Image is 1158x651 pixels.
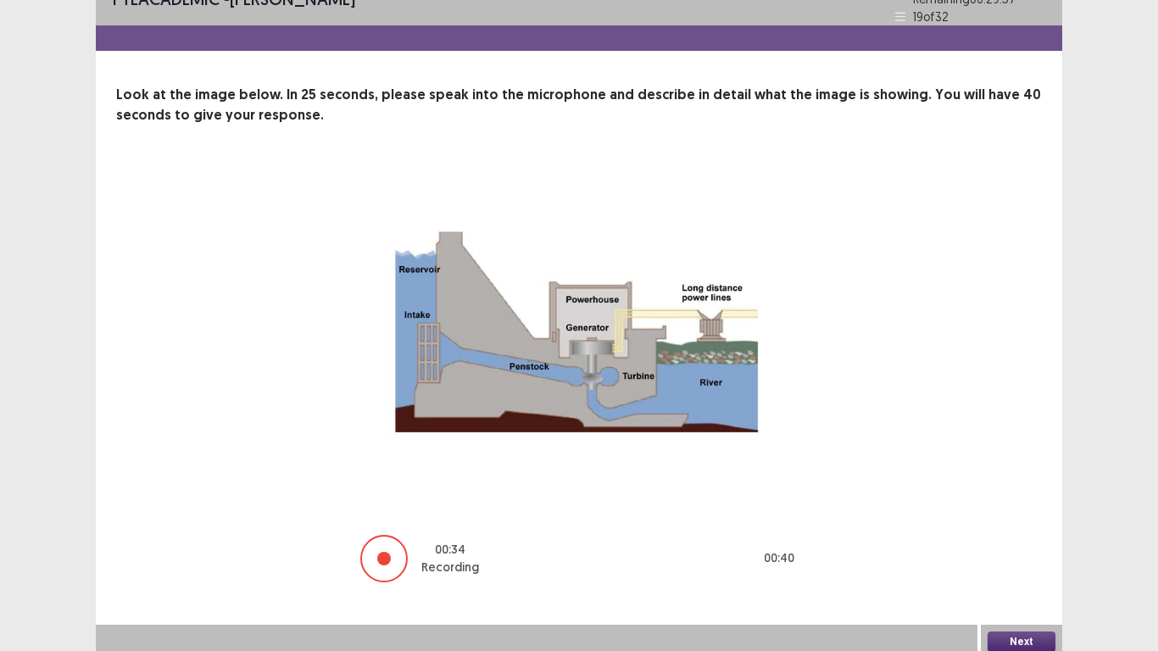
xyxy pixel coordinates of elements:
[764,549,794,567] p: 00 : 40
[116,85,1042,125] p: Look at the image below. In 25 seconds, please speak into the microphone and describe in detail w...
[913,8,949,25] p: 19 of 32
[367,166,791,499] img: image-description
[421,559,479,576] p: Recording
[435,541,465,559] p: 00 : 34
